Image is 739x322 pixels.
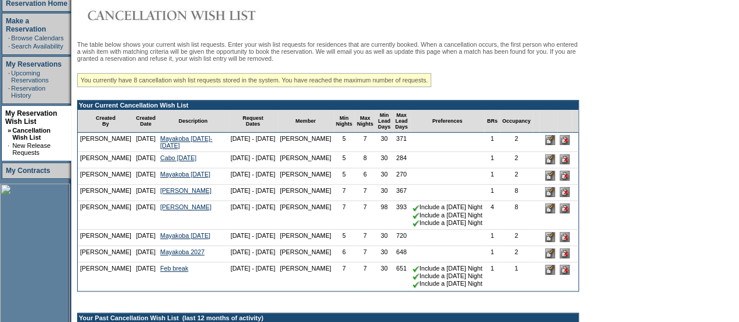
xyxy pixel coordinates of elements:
td: 1 [484,168,499,185]
td: 6 [355,168,376,185]
td: 7 [355,133,376,152]
td: [DATE] [134,262,158,291]
a: [PERSON_NAME] [160,203,211,210]
td: Created By [78,110,134,133]
input: Edit this Request [545,265,555,275]
td: Description [158,110,228,133]
td: 7 [355,262,376,291]
td: Max Nights [355,110,376,133]
td: Member [277,110,334,133]
nobr: [DATE] - [DATE] [231,135,276,142]
td: 7 [355,185,376,201]
td: [PERSON_NAME] [78,133,134,152]
td: 30 [376,168,393,185]
td: 1 [484,185,499,201]
td: 371 [393,133,410,152]
nobr: [DATE] - [DATE] [231,154,276,161]
td: [PERSON_NAME] [78,185,134,201]
td: Created Date [134,110,158,133]
a: My Reservation Wish List [5,109,57,126]
a: Mayakoba [DATE] [160,171,210,178]
td: 1 [484,133,499,152]
input: Edit this Request [545,248,555,258]
td: 7 [355,201,376,230]
td: [DATE] [134,230,158,246]
td: [PERSON_NAME] [78,201,134,230]
td: 8 [499,185,533,201]
td: Preferences [410,110,485,133]
td: 7 [334,201,355,230]
td: [PERSON_NAME] [277,201,334,230]
td: 98 [376,201,393,230]
td: [PERSON_NAME] [78,168,134,185]
td: · [8,142,11,156]
td: 393 [393,201,410,230]
td: 7 [355,246,376,262]
a: Cabo [DATE] [160,154,196,161]
td: 4 [484,201,499,230]
td: 8 [499,201,533,230]
input: Edit this Request [545,232,555,242]
td: Min Nights [334,110,355,133]
td: 6 [334,246,355,262]
td: BRs [484,110,499,133]
input: Edit this Request [545,154,555,164]
nobr: [DATE] - [DATE] [231,203,276,210]
td: [PERSON_NAME] [78,262,134,291]
img: Cancellation Wish List [77,4,311,27]
img: chkSmaller.gif [412,265,419,272]
td: 5 [334,230,355,246]
a: Reservation History [11,85,46,99]
td: 1 [484,230,499,246]
td: [PERSON_NAME] [78,152,134,168]
nobr: Include a [DATE] Night [412,203,483,210]
nobr: [DATE] - [DATE] [231,232,276,239]
nobr: [DATE] - [DATE] [231,265,276,272]
nobr: Include a [DATE] Night [412,212,483,219]
a: My Reservations [6,60,61,68]
td: 1 [499,262,533,291]
input: Delete this Request [560,135,570,145]
b: » [8,127,11,134]
td: 720 [393,230,410,246]
td: [PERSON_NAME] [277,152,334,168]
td: 7 [334,262,355,291]
td: 5 [334,152,355,168]
td: · [8,34,10,41]
a: Feb break [160,265,188,272]
td: [DATE] [134,168,158,185]
td: 284 [393,152,410,168]
nobr: Include a [DATE] Night [412,272,483,279]
td: 367 [393,185,410,201]
a: Cancellation Wish List [12,127,50,141]
img: chkSmaller.gif [412,281,419,288]
td: [DATE] [134,152,158,168]
input: Edit this Request [545,171,555,181]
div: You currently have 8 cancellation wish list requests stored in the system. You have reached the m... [77,73,431,87]
td: 5 [334,168,355,185]
td: [DATE] [134,246,158,262]
td: 30 [376,262,393,291]
td: 30 [376,185,393,201]
td: [PERSON_NAME] [78,230,134,246]
a: New Release Requests [12,142,50,156]
input: Delete this Request [560,154,570,164]
td: Request Dates [228,110,278,133]
td: 5 [334,133,355,152]
td: 7 [334,185,355,201]
td: [PERSON_NAME] [277,246,334,262]
td: 648 [393,246,410,262]
td: 2 [499,230,533,246]
a: Search Availability [11,43,63,50]
td: [DATE] [134,201,158,230]
td: 270 [393,168,410,185]
td: 2 [499,168,533,185]
nobr: Include a [DATE] Night [412,280,483,287]
img: chkSmaller.gif [412,220,419,227]
td: · [8,70,10,84]
a: Mayakoba [DATE] [160,232,210,239]
a: My Contracts [6,167,50,175]
input: Delete this Request [560,171,570,181]
td: · [8,43,10,50]
td: 30 [376,133,393,152]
